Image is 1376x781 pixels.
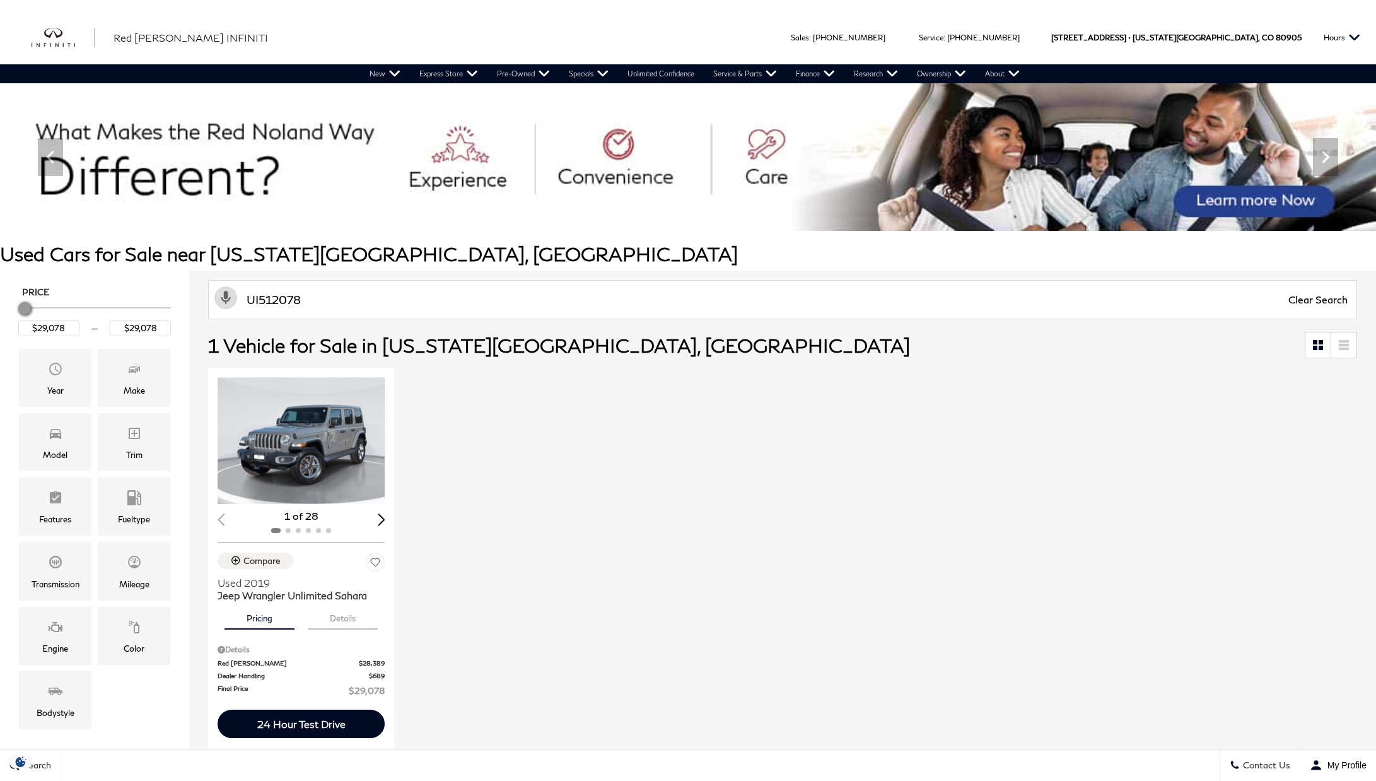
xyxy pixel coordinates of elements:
div: Bodystyle [37,706,74,720]
div: Engine [42,642,68,655]
span: Year [48,358,63,384]
span: Red [PERSON_NAME] [218,659,359,668]
button: Save Vehicle [366,553,385,576]
span: Bodystyle [48,681,63,706]
a: Research [844,64,907,83]
img: 2019 Jeep Wrangler Unlimited Sahara 1 [218,377,387,504]
span: [US_STATE][GEOGRAPHIC_DATA], [1133,11,1260,64]
div: MakeMake [98,349,170,407]
svg: Click to toggle on voice search [214,286,237,309]
span: $689 [369,671,385,681]
a: Final Price $29,078 [218,684,385,697]
input: Minimum [18,320,79,336]
a: New [360,64,410,83]
a: Red [PERSON_NAME] INFINITI [114,30,268,45]
span: Search [20,760,51,771]
a: Pre-Owned [487,64,559,83]
span: $28,389 [359,659,385,668]
span: Color [127,616,142,642]
span: Dealer Handling [218,671,369,681]
button: Open the hours dropdown [1317,11,1367,64]
span: Final Price [218,684,349,697]
span: Model [48,423,63,448]
button: pricing tab [224,602,294,630]
button: details tab [308,602,378,630]
span: Go to slide 3 [691,208,703,220]
button: Compare Vehicle [218,553,293,569]
div: Next slide [378,514,385,526]
div: EngineEngine [19,607,91,665]
span: Clear Search [1282,281,1354,319]
span: Contact Us [1240,760,1290,771]
div: ModelModel [19,413,91,471]
div: 24 Hour Test Drive - Jeep Wrangler Unlimited Sahara [218,710,385,738]
img: INFINITI [32,28,95,48]
span: [STREET_ADDRESS] • [1051,11,1131,64]
img: Opt-Out Icon [6,755,35,768]
span: Jeep Wrangler Unlimited Sahara [218,589,375,602]
a: Ownership [907,64,976,83]
span: Mileage [127,551,142,577]
a: Express Store [410,64,487,83]
span: Fueltype [127,487,142,512]
div: Model [43,448,67,462]
div: Trim [126,448,143,462]
div: Previous [38,138,63,176]
span: Trim [127,423,142,448]
a: About [976,64,1029,83]
div: Next [1313,138,1338,176]
div: Features [39,512,71,526]
div: Compare [243,555,281,567]
div: TransmissionTransmission [19,542,91,600]
nav: Main Navigation [360,64,1029,83]
span: Used 2019 [218,577,375,589]
a: Finance [786,64,844,83]
div: FeaturesFeatures [19,478,91,536]
span: Service [919,33,943,42]
h5: Price [22,286,167,298]
div: Color [124,642,144,655]
a: Service & Parts [704,64,786,83]
button: Open user profile menu [1300,749,1376,781]
div: Transmission [32,577,79,591]
span: Features [48,487,63,512]
div: Fueltype [118,512,150,526]
div: FueltypeFueltype [98,478,170,536]
span: $29,078 [349,684,385,697]
div: 1 of 28 [218,509,385,523]
span: Make [127,358,142,384]
input: Maximum [110,320,171,336]
span: Engine [48,616,63,642]
div: Maximum Price [18,302,31,315]
span: 1 Vehicle for Sale in [US_STATE][GEOGRAPHIC_DATA], [GEOGRAPHIC_DATA] [208,334,910,356]
a: [STREET_ADDRESS] • [US_STATE][GEOGRAPHIC_DATA], CO 80905 [1051,33,1302,42]
a: Used 2019Jeep Wrangler Unlimited Sahara [218,577,385,602]
a: Specials [559,64,618,83]
span: Transmission [48,551,63,577]
span: Go to slide 2 [673,208,685,220]
div: BodystyleBodystyle [19,671,91,729]
div: ColorColor [98,607,170,665]
div: MileageMileage [98,542,170,600]
span: : [943,33,945,42]
div: 1 / 2 [218,377,387,504]
a: infiniti [32,28,95,48]
span: Go to slide 4 [708,208,721,220]
span: 80905 [1276,11,1302,64]
a: [PHONE_NUMBER] [947,33,1020,42]
div: TrimTrim [98,413,170,471]
div: Mileage [119,577,149,591]
div: YearYear [19,349,91,407]
span: CO [1262,11,1274,64]
div: Make [124,384,145,397]
input: Search Inventory [208,280,1357,319]
a: [PHONE_NUMBER] [813,33,885,42]
span: Go to slide 1 [655,208,668,220]
a: Red [PERSON_NAME] $28,389 [218,659,385,668]
div: 24 Hour Test Drive [257,718,346,730]
span: : [809,33,811,42]
span: Red [PERSON_NAME] INFINITI [114,32,268,44]
div: Year [47,384,64,397]
section: Click to Open Cookie Consent Modal [6,755,35,768]
span: My Profile [1322,760,1367,770]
